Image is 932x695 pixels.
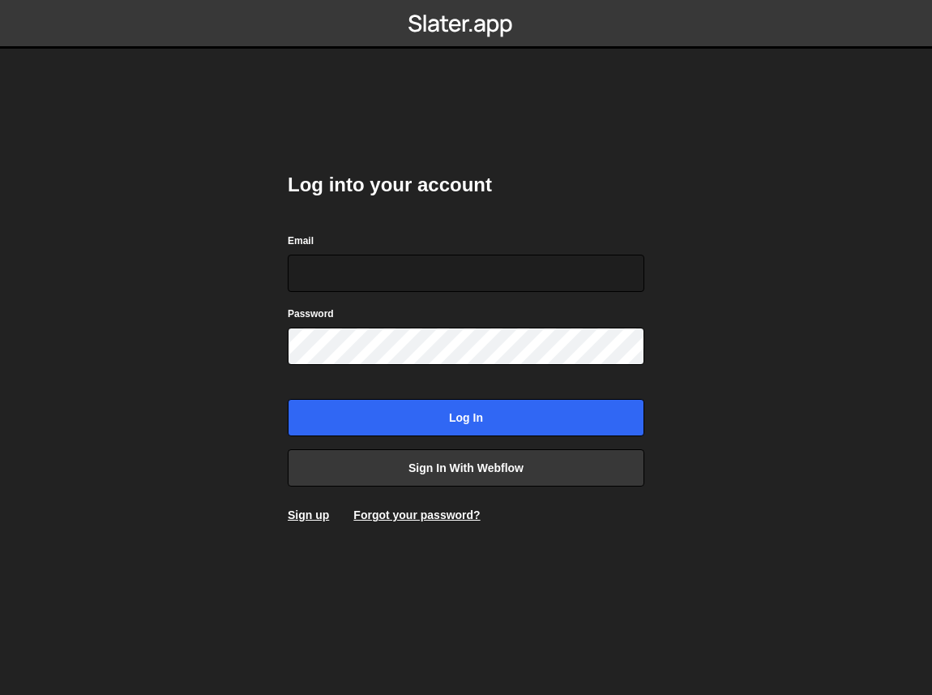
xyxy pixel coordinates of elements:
[288,399,644,436] input: Log in
[288,306,334,322] label: Password
[353,508,480,521] a: Forgot your password?
[288,172,644,198] h2: Log into your account
[288,449,644,487] a: Sign in with Webflow
[288,233,314,249] label: Email
[288,508,329,521] a: Sign up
